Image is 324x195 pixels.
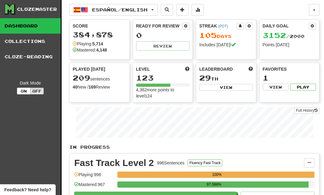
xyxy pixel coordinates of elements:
div: th [199,74,253,82]
span: / 2000 [263,34,305,39]
div: 123 [136,74,190,82]
strong: 40 [73,85,78,89]
div: 996 Sentences [157,160,185,166]
span: Leaderboard [199,66,233,72]
span: 29 [199,73,211,82]
div: Clozemaster [17,6,57,12]
div: Score [73,23,126,29]
div: 100% [119,172,314,178]
button: Review [136,41,190,51]
div: sentences [73,74,126,82]
span: 3152 [263,31,286,39]
button: On [17,88,30,94]
button: Search sentences [161,4,173,16]
span: Open feedback widget [4,187,51,193]
div: Dark Mode [5,80,56,86]
div: 384,878 [73,31,126,39]
div: 97.088% [119,181,309,188]
div: Points [DATE] [263,42,316,48]
span: Español / English [92,7,148,12]
strong: 4,148 [96,48,107,52]
button: More stats [192,4,204,16]
button: Add sentence to collection [176,4,188,16]
span: 105 [199,31,217,39]
div: Playing: [73,41,103,47]
button: Play [290,84,316,90]
div: Fast Track Level 2 [74,158,154,168]
button: Fluency Fast Track [188,160,222,166]
button: View [199,84,253,91]
button: View [263,84,289,90]
div: Streak [199,23,237,29]
div: Playing: 996 [74,172,114,182]
div: Includes [DATE]! [199,42,253,48]
div: 1 [263,74,316,82]
div: Mastered: [73,47,107,53]
span: Played [DATE] [73,66,105,72]
strong: 5,714 [92,41,103,46]
strong: 169 [88,85,95,89]
a: Full History [294,107,319,114]
div: Favorites [263,66,316,72]
span: This week in points, UTC [249,66,253,72]
span: Score more points to level up [185,66,189,72]
div: Daily Goal [263,23,309,30]
div: Mastered: 967 [74,181,114,192]
div: 4,362 more points to level 124 [136,87,190,99]
div: Day s [199,31,253,39]
span: Level [136,66,150,72]
div: 0 [136,31,190,39]
p: In Progress [69,144,319,150]
button: Español/English [69,4,158,16]
button: Off [30,88,44,94]
div: Ready for Review [136,23,182,29]
span: 209 [73,73,90,82]
a: (PDT) [218,24,228,28]
div: New / Review [73,84,126,90]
